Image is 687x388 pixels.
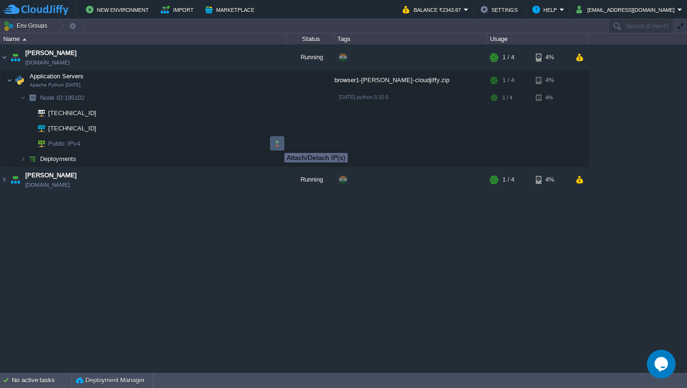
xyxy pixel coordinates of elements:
[86,4,152,15] button: New Environment
[47,136,82,151] span: Public IPv4
[0,44,8,70] img: AMDAwAAAACH5BAEAAAAALAAAAAABAAEAAAICRAEAOw==
[576,4,677,15] button: [EMAIL_ADDRESS][DOMAIN_NAME]
[30,82,81,88] span: Apache Python [DATE]
[334,71,487,90] div: browser1-[PERSON_NAME]-cloudjiffy.zip
[47,125,98,132] a: [TECHNICAL_ID]
[76,376,145,385] button: Deployment Manager
[502,71,514,90] div: 1 / 4
[205,4,257,15] button: Marketplace
[647,350,677,378] iframe: chat widget
[22,38,27,41] img: AMDAwAAAACH5BAEAAAAALAAAAAABAAEAAAICRAEAOw==
[25,48,77,58] a: [PERSON_NAME]
[26,136,31,151] img: AMDAwAAAACH5BAEAAAAALAAAAAABAAEAAAICRAEAOw==
[0,167,8,193] img: AMDAwAAAACH5BAEAAAAALAAAAAABAAEAAAICRAEAOw==
[532,4,560,15] button: Help
[287,154,345,162] div: Attach/Detach IP(s)
[1,33,286,44] div: Name
[335,33,487,44] div: Tags
[488,33,588,44] div: Usage
[26,106,31,120] img: AMDAwAAAACH5BAEAAAAALAAAAAABAAEAAAICRAEAOw==
[9,167,22,193] img: AMDAwAAAACH5BAEAAAAALAAAAAABAAEAAAICRAEAOw==
[287,44,334,70] div: Running
[3,19,51,32] button: Env Groups
[3,4,68,16] img: CloudJiffy
[287,167,334,193] div: Running
[287,33,334,44] div: Status
[31,106,45,120] img: AMDAwAAAACH5BAEAAAAALAAAAAABAAEAAAICRAEAOw==
[536,71,567,90] div: 4%
[502,44,514,70] div: 1 / 4
[502,90,512,105] div: 1 / 4
[39,94,86,102] span: 195102
[502,167,514,193] div: 1 / 4
[47,121,98,136] span: [TECHNICAL_ID]
[536,90,567,105] div: 4%
[9,44,22,70] img: AMDAwAAAACH5BAEAAAAALAAAAAABAAEAAAICRAEAOw==
[39,94,86,102] a: Node ID:195102
[29,73,85,80] a: Application ServersApache Python [DATE]
[536,44,567,70] div: 4%
[339,94,388,100] span: [DATE]-python-3.10.6
[26,90,39,105] img: AMDAwAAAACH5BAEAAAAALAAAAAABAAEAAAICRAEAOw==
[31,136,45,151] img: AMDAwAAAACH5BAEAAAAALAAAAAABAAEAAAICRAEAOw==
[403,4,464,15] button: Balance ₹2343.87
[536,167,567,193] div: 4%
[161,4,197,15] button: Import
[20,151,26,166] img: AMDAwAAAACH5BAEAAAAALAAAAAABAAEAAAICRAEAOw==
[47,140,82,147] a: Public IPv4
[7,71,12,90] img: AMDAwAAAACH5BAEAAAAALAAAAAABAAEAAAICRAEAOw==
[29,72,85,80] span: Application Servers
[26,151,39,166] img: AMDAwAAAACH5BAEAAAAALAAAAAABAAEAAAICRAEAOw==
[39,155,78,163] a: Deployments
[40,94,64,101] span: Node ID:
[26,121,31,136] img: AMDAwAAAACH5BAEAAAAALAAAAAABAAEAAAICRAEAOw==
[13,71,26,90] img: AMDAwAAAACH5BAEAAAAALAAAAAABAAEAAAICRAEAOw==
[25,180,70,190] a: [DOMAIN_NAME]
[47,109,98,117] a: [TECHNICAL_ID]
[20,90,26,105] img: AMDAwAAAACH5BAEAAAAALAAAAAABAAEAAAICRAEAOw==
[480,4,520,15] button: Settings
[31,121,45,136] img: AMDAwAAAACH5BAEAAAAALAAAAAABAAEAAAICRAEAOw==
[47,106,98,120] span: [TECHNICAL_ID]
[25,58,70,67] a: [DOMAIN_NAME]
[25,171,77,180] a: [PERSON_NAME]
[12,373,72,388] div: No active tasks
